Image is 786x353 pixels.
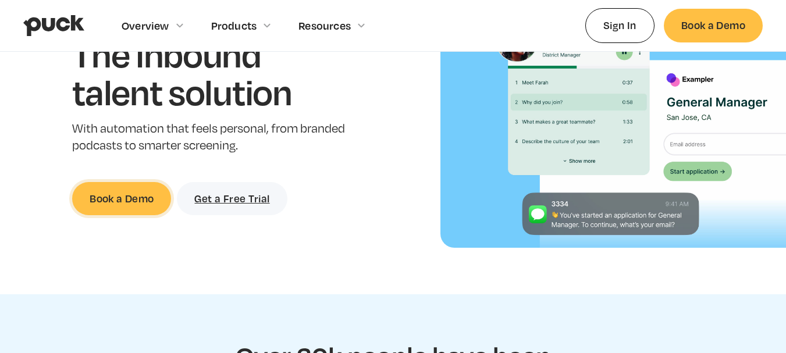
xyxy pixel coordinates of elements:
div: Resources [298,19,351,32]
a: Book a Demo [664,9,763,42]
a: Sign In [585,8,655,42]
a: Book a Demo [72,182,171,215]
a: Get a Free Trial [177,182,287,215]
h1: The inbound talent solution [72,35,348,111]
p: With automation that feels personal, from branded podcasts to smarter screening. [72,120,348,154]
div: Products [211,19,257,32]
div: Overview [122,19,169,32]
